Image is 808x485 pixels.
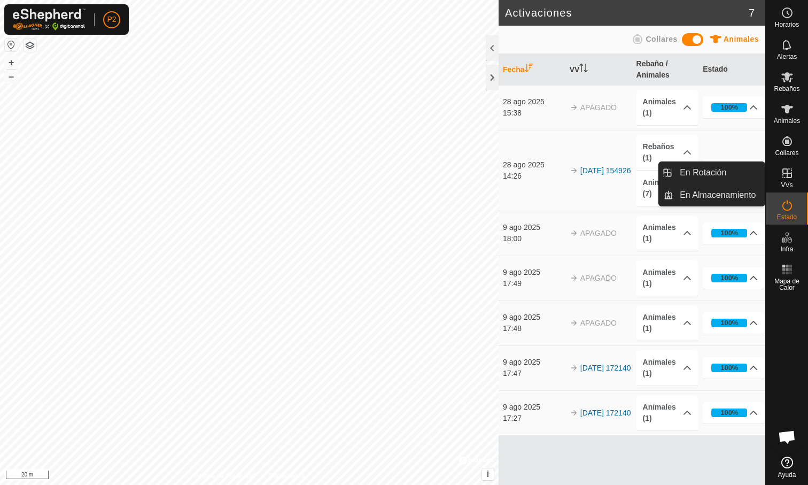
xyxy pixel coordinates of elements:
[499,54,565,86] th: Fecha
[503,107,564,119] div: 15:38
[775,150,798,156] span: Collares
[503,357,564,368] div: 9 ago 2025
[13,9,86,30] img: Logo Gallagher
[711,229,747,237] div: 100%
[703,159,764,181] p-accordion-header: 100%
[503,159,564,171] div: 28 ago 2025
[503,96,564,107] div: 28 ago 2025
[5,70,18,83] button: –
[659,162,765,183] li: En Rotación
[580,409,631,417] a: [DATE] 172140
[503,323,564,334] div: 17:48
[632,54,699,86] th: Rebaño / Animales
[570,319,578,327] img: arrow
[525,65,533,74] p-sorticon: Activar para ordenar
[780,246,793,252] span: Infra
[503,222,564,233] div: 9 ago 2025
[636,350,698,386] p-accordion-header: Animales (1)
[580,166,631,175] a: [DATE] 154926
[570,103,578,112] img: arrow
[778,472,796,478] span: Ayuda
[636,305,698,341] p-accordion-header: Animales (1)
[503,267,564,278] div: 9 ago 2025
[503,402,564,413] div: 9 ago 2025
[703,222,764,244] p-accordion-header: 100%
[570,274,578,282] img: arrow
[636,135,698,170] p-accordion-header: Rebaños (1)
[5,56,18,69] button: +
[503,233,564,244] div: 18:00
[771,421,803,453] div: Chat abierto
[680,189,756,202] span: En Almacenamiento
[766,452,808,482] a: Ayuda
[703,357,764,379] p-accordion-header: 100%
[636,395,698,430] p-accordion-header: Animales (1)
[646,35,677,43] span: Collares
[673,184,765,206] a: En Almacenamiento
[711,364,747,372] div: 100%
[505,6,749,19] h2: Activaciones
[703,97,764,118] p-accordion-header: 100%
[720,228,738,238] div: 100%
[775,21,799,28] span: Horarios
[636,215,698,251] p-accordion-header: Animales (1)
[680,166,726,179] span: En Rotación
[636,171,698,206] p-accordion-header: Animales (7)
[482,468,494,480] button: i
[107,14,116,25] span: P2
[703,267,764,289] p-accordion-header: 100%
[724,35,759,43] span: Animales
[720,273,738,283] div: 100%
[194,471,255,481] a: Política de Privacidad
[636,260,698,296] p-accordion-header: Animales (1)
[580,229,617,237] span: APAGADO
[774,118,800,124] span: Animales
[768,278,805,291] span: Mapa de Calor
[711,409,747,417] div: 100%
[580,103,617,112] span: APAGADO
[711,319,747,327] div: 100%
[570,229,578,237] img: arrow
[720,363,738,373] div: 100%
[774,86,799,92] span: Rebaños
[503,413,564,424] div: 17:27
[659,184,765,206] li: En Almacenamiento
[565,54,632,86] th: VV
[503,278,564,289] div: 17:49
[673,162,765,183] a: En Rotación
[703,402,764,424] p-accordion-header: 100%
[698,54,765,86] th: Estado
[720,407,738,418] div: 100%
[503,312,564,323] div: 9 ago 2025
[570,166,578,175] img: arrow
[570,364,578,372] img: arrow
[711,274,747,282] div: 100%
[781,182,793,188] span: VVs
[503,368,564,379] div: 17:47
[5,39,18,51] button: Restablecer Mapa
[777,53,797,60] span: Alertas
[720,102,738,112] div: 100%
[711,103,747,112] div: 100%
[720,318,738,328] div: 100%
[579,65,588,74] p-sorticon: Activar para ordenar
[703,312,764,334] p-accordion-header: 100%
[749,5,755,21] span: 7
[487,469,489,479] span: i
[580,364,631,372] a: [DATE] 172140
[580,274,617,282] span: APAGADO
[777,214,797,220] span: Estado
[503,171,564,182] div: 14:26
[580,319,617,327] span: APAGADO
[636,90,698,125] p-accordion-header: Animales (1)
[24,39,36,52] button: Capas del Mapa
[570,409,578,417] img: arrow
[269,471,305,481] a: Contáctenos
